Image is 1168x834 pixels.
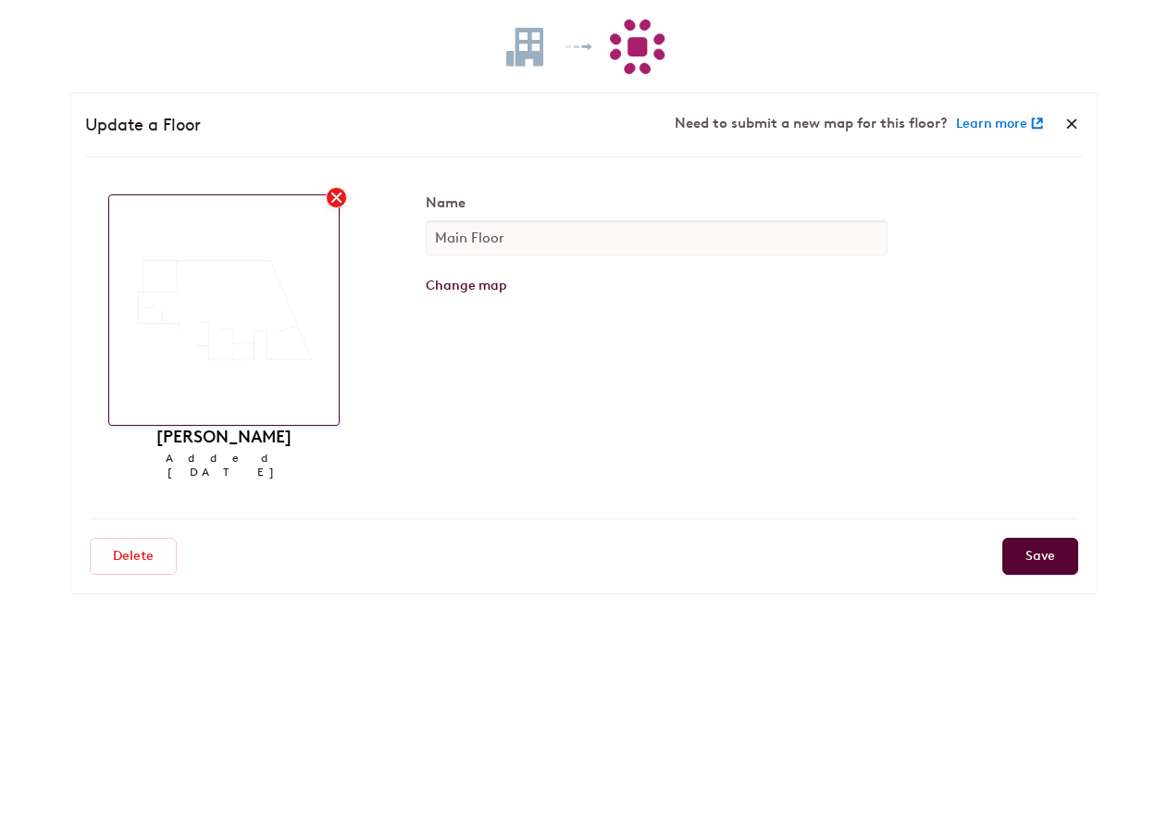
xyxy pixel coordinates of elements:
[90,538,177,575] a: Delete
[85,111,201,139] h3: Update a Floor
[1002,538,1078,575] input: Save
[956,116,1027,131] span: Learn more
[166,452,283,479] span: Added [DATE]
[426,278,507,293] a: Change map
[120,258,328,362] img: 560b2d088d09e2145345fcbe8709b3e214e1f7caa6c6e2b6f3ab592dd8457df42783f9559b34c38d44e7e2a35e1b1b9bf...
[551,34,606,59] img: dashed-right-arrow.png
[426,194,888,211] label: Name
[109,423,339,451] h3: [PERSON_NAME]
[610,19,665,74] img: full-color-mark.png
[426,220,888,255] input: e.g. Floor 3
[675,113,948,134] label: Need to submit a new map for this floor?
